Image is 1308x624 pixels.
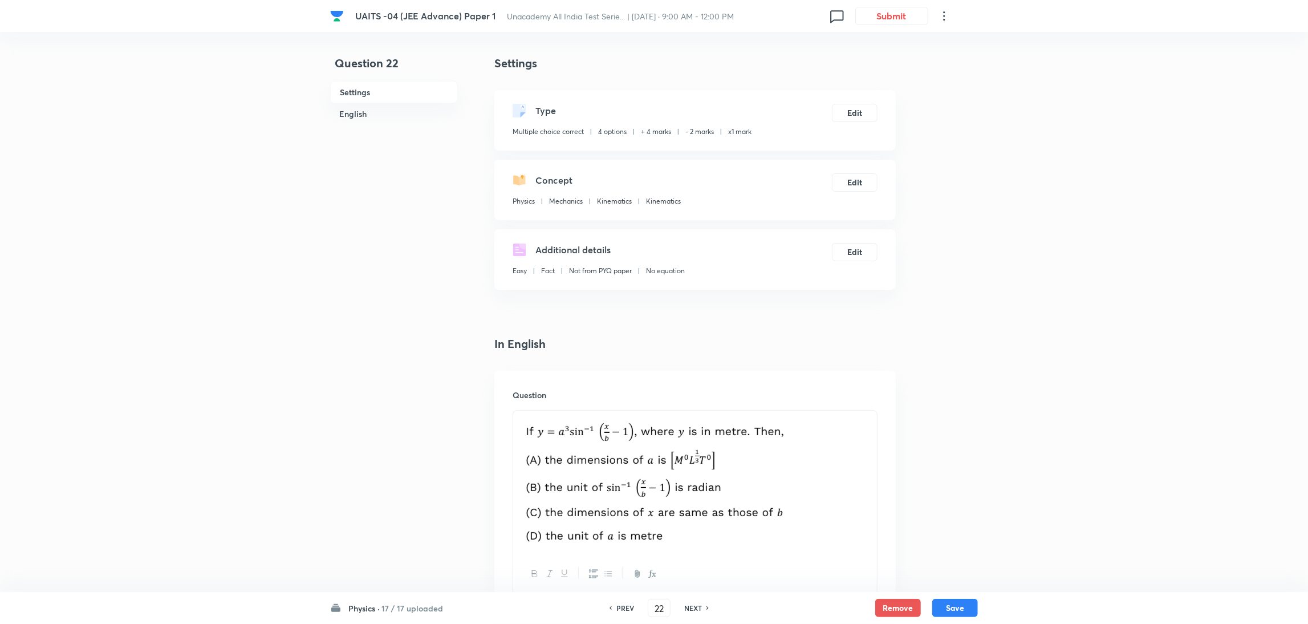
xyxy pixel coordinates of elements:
h4: In English [494,335,896,352]
button: Edit [832,104,878,122]
h6: English [330,103,458,124]
img: Company Logo [330,9,344,23]
p: Mechanics [549,196,583,206]
p: 4 options [598,127,627,137]
button: Edit [832,243,878,261]
h4: Settings [494,55,896,72]
p: Kinematics [597,196,632,206]
h6: Question [513,389,878,401]
img: 29-08-25-12:30:51-PM [522,418,834,543]
h6: 17 / 17 uploaded [381,602,443,614]
p: No equation [646,266,685,276]
span: UAITS -04 (JEE Advance) Paper 1 [355,10,496,22]
img: questionType.svg [513,104,526,117]
img: questionConcept.svg [513,173,526,187]
h5: Additional details [535,243,611,257]
img: questionDetails.svg [513,243,526,257]
span: Unacademy All India Test Serie... | [DATE] · 9:00 AM - 12:00 PM [507,11,734,22]
button: Remove [875,599,921,617]
h6: Physics · [348,602,380,614]
h4: Question 22 [330,55,458,81]
button: Save [932,599,978,617]
h6: PREV [616,603,634,613]
p: - 2 marks [685,127,714,137]
p: Easy [513,266,527,276]
p: Multiple choice correct [513,127,584,137]
h5: Concept [535,173,572,187]
h5: Type [535,104,556,117]
p: x1 mark [728,127,752,137]
p: Physics [513,196,535,206]
button: Submit [855,7,928,25]
h6: Settings [330,81,458,103]
p: + 4 marks [641,127,671,137]
p: Fact [541,266,555,276]
p: Kinematics [646,196,681,206]
a: Company Logo [330,9,346,23]
button: Edit [832,173,878,192]
h6: NEXT [684,603,702,613]
p: Not from PYQ paper [569,266,632,276]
